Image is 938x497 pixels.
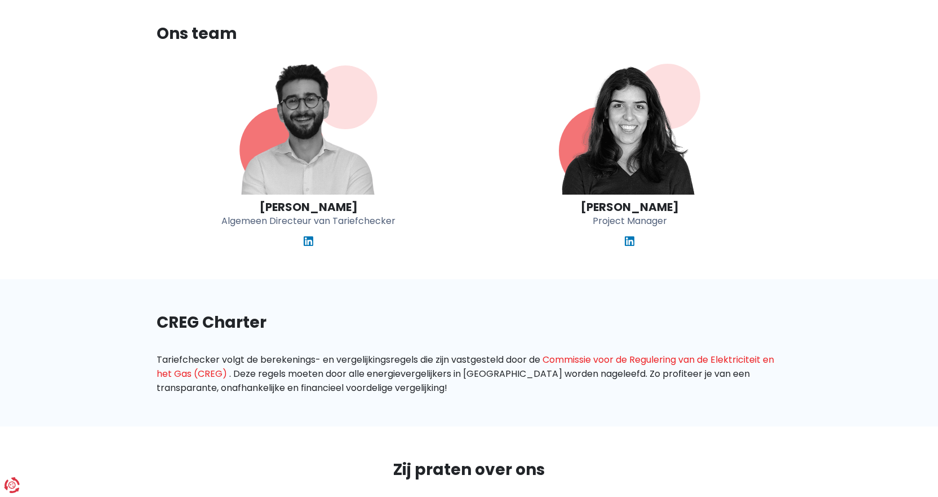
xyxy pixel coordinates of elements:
[625,234,634,248] a: Linkedin Beatriz Machado
[304,234,313,248] a: Linkedin Elvedin Vejzovic
[157,353,774,380] a: Commissie voor de Regulering van de Elektriciteit en het Gas (CREG)
[239,64,377,195] img: Elvedin Vejzovic
[221,214,395,228] span: Algemeen Directeur van Tariefchecker
[157,311,782,335] h2: CREG Charter
[581,200,679,214] h3: [PERSON_NAME]
[157,22,782,46] h2: Ons team
[157,458,782,482] h2: Zij praten over ons
[543,64,715,195] img: Beatriz Machado
[304,236,313,246] img: Linkedin Elvedin Vejzovic
[260,200,358,214] h3: [PERSON_NAME]
[593,214,667,228] span: Project Manager
[625,236,634,246] img: Linkedin Beatriz Machado
[157,367,750,394] p: . Deze regels moeten door alle energievergelijkers in [GEOGRAPHIC_DATA] worden nageleefd. Zo prof...
[157,353,540,366] p: Tariefchecker volgt de berekenings- en vergelijkingsregels die zijn vastgesteld door de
